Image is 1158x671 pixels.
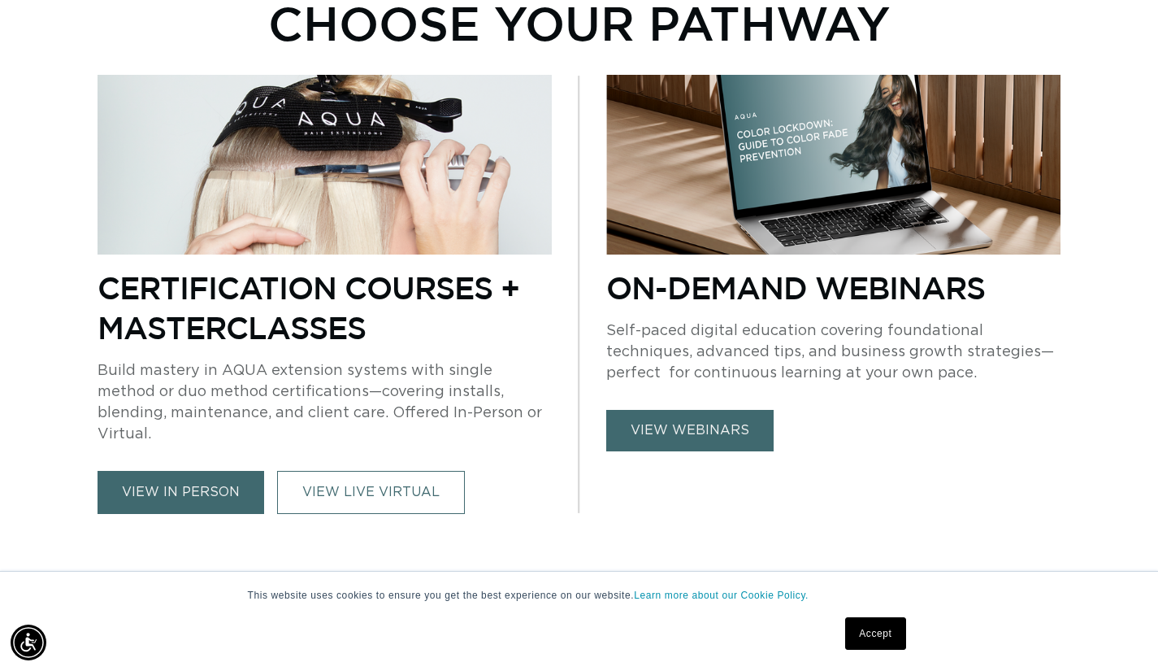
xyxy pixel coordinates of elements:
[98,471,264,514] a: view in person
[606,410,774,451] a: view webinars
[98,268,552,347] p: Certification Courses + Masterclasses
[277,471,465,514] a: VIEW LIVE VIRTUAL
[634,590,809,601] a: Learn more about our Cookie Policy.
[845,617,905,650] a: Accept
[98,360,552,445] p: Build mastery in AQUA extension systems with single method or duo method certifications—covering ...
[606,320,1060,384] p: Self-paced digital education covering foundational techniques, advanced tips, and business growth...
[248,588,911,603] p: This website uses cookies to ensure you get the best experience on our website.
[11,625,46,660] div: Accessibility Menu
[606,268,1060,307] p: On-Demand Webinars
